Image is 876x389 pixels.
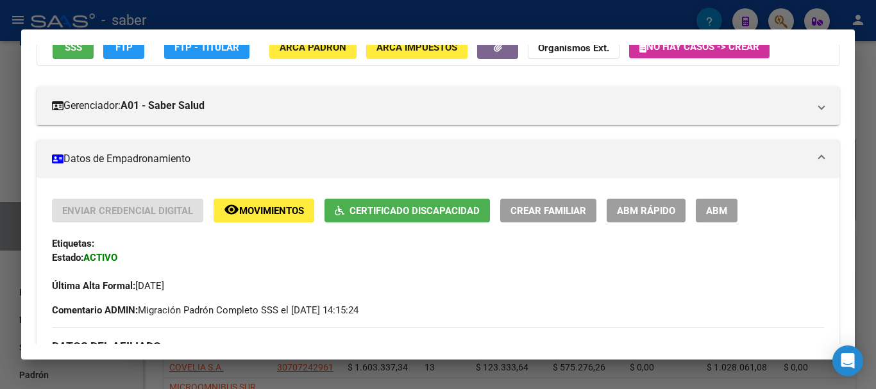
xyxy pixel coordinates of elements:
span: ARCA Impuestos [376,42,457,53]
span: Crear Familiar [510,205,586,217]
button: Enviar Credencial Digital [52,199,203,222]
button: Organismos Ext. [528,35,619,59]
span: No hay casos -> Crear [639,41,759,53]
span: Enviar Credencial Digital [62,205,193,217]
button: ARCA Impuestos [366,35,467,59]
span: FTP [115,42,133,53]
h3: DATOS DEL AFILIADO [52,339,824,353]
mat-panel-title: Gerenciador: [52,98,809,113]
div: Open Intercom Messenger [832,345,863,376]
strong: Estado: [52,252,83,263]
button: SSS [53,35,94,59]
strong: ACTIVO [83,252,117,263]
span: ARCA Padrón [280,42,346,53]
button: FTP - Titular [164,35,249,59]
mat-panel-title: Datos de Empadronamiento [52,151,809,167]
mat-expansion-panel-header: Gerenciador:A01 - Saber Salud [37,87,839,125]
button: ABM Rápido [607,199,686,222]
span: Certificado Discapacidad [350,205,480,217]
span: Migración Padrón Completo SSS el [DATE] 14:15:24 [52,303,358,317]
button: ARCA Padrón [269,35,357,59]
span: ABM [706,205,727,217]
mat-icon: remove_red_eye [224,202,239,217]
strong: Organismos Ext. [538,42,609,54]
button: ABM [696,199,737,222]
strong: Etiquetas: [52,238,94,249]
strong: Comentario ADMIN: [52,304,138,316]
button: Movimientos [214,199,314,222]
mat-expansion-panel-header: Datos de Empadronamiento [37,140,839,178]
span: ABM Rápido [617,205,675,217]
strong: A01 - Saber Salud [121,98,205,113]
button: Certificado Discapacidad [324,199,490,222]
span: SSS [65,42,82,53]
span: FTP - Titular [174,42,239,53]
span: [DATE] [52,280,164,292]
button: Crear Familiar [500,199,596,222]
span: Movimientos [239,205,304,217]
button: No hay casos -> Crear [629,35,770,58]
strong: Última Alta Formal: [52,280,135,292]
button: FTP [103,35,144,59]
